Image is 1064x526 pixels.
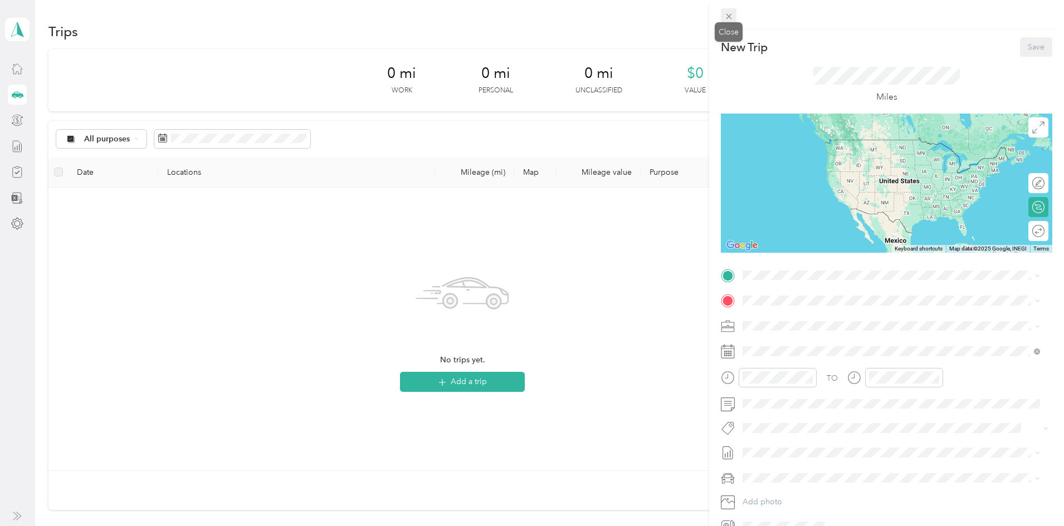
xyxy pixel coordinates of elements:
[724,238,760,253] img: Google
[827,372,838,384] div: TO
[949,245,1027,252] span: Map data ©2025 Google, INEGI
[739,494,1052,510] button: Add photo
[724,238,760,253] a: Open this area in Google Maps (opens a new window)
[1002,464,1064,526] iframe: Everlance-gr Chat Button Frame
[876,90,897,104] p: Miles
[715,22,743,42] div: Close
[895,245,943,253] button: Keyboard shortcuts
[721,40,768,55] p: New Trip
